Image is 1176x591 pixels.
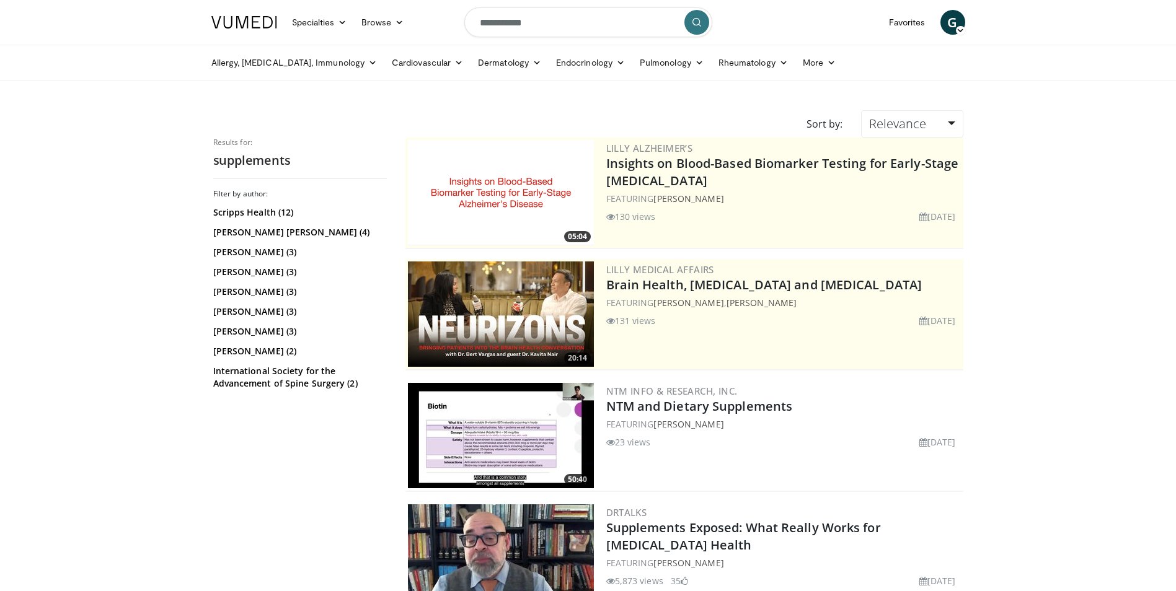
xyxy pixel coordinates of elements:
a: 20:14 [408,261,594,367]
li: 130 views [606,210,656,223]
div: Sort by: [797,110,852,138]
a: 05:04 [408,140,594,245]
a: G [940,10,965,35]
a: Relevance [861,110,963,138]
a: NTM Info & Research, Inc. [606,385,738,397]
a: [PERSON_NAME] (2) [213,345,384,357]
a: [PERSON_NAME] (3) [213,246,384,258]
li: 35 [671,574,688,587]
img: VuMedi Logo [211,16,277,28]
span: 50:40 [564,474,591,485]
p: Results for: [213,138,387,147]
a: Scripps Health (12) [213,206,384,219]
div: FEATURING [606,556,961,569]
a: [PERSON_NAME] [653,193,723,204]
a: More [795,50,843,75]
li: [DATE] [919,210,956,223]
h3: Filter by author: [213,189,387,199]
a: Endocrinology [549,50,632,75]
span: 05:04 [564,231,591,242]
li: [DATE] [919,574,956,587]
a: [PERSON_NAME] [653,418,723,430]
div: FEATURING [606,192,961,205]
span: Relevance [869,115,926,132]
a: Insights on Blood-Based Biomarker Testing for Early-Stage [MEDICAL_DATA] [606,155,959,189]
a: Supplements Exposed: What Really Works for [MEDICAL_DATA] Health [606,519,881,553]
a: Rheumatology [711,50,795,75]
li: 131 views [606,314,656,327]
li: [DATE] [919,314,956,327]
a: Favorites [882,10,933,35]
a: [PERSON_NAME] [PERSON_NAME] (4) [213,226,384,239]
span: 20:14 [564,352,591,364]
a: [PERSON_NAME] (3) [213,305,384,318]
a: Browse [354,10,411,35]
a: [PERSON_NAME] (3) [213,266,384,278]
a: [PERSON_NAME] [653,557,723,569]
img: 89d2bcdb-a0e3-4b93-87d8-cca2ef42d978.png.300x170_q85_crop-smart_upscale.png [408,140,594,245]
a: 50:40 [408,383,594,488]
a: Lilly Medical Affairs [606,263,714,276]
a: [PERSON_NAME] (3) [213,286,384,298]
div: FEATURING , [606,296,961,309]
h2: supplements [213,152,387,169]
a: [PERSON_NAME] (3) [213,325,384,338]
a: Specialties [285,10,355,35]
li: 23 views [606,436,651,449]
a: Cardiovascular [384,50,471,75]
a: DrTalks [606,506,647,519]
a: Lilly Alzheimer’s [606,142,693,154]
a: Pulmonology [632,50,711,75]
div: FEATURING [606,418,961,431]
a: Brain Health, [MEDICAL_DATA] and [MEDICAL_DATA] [606,276,922,293]
a: [PERSON_NAME] [653,297,723,309]
img: 71d657c5-0b74-4b91-9849-f2b094a4d462.300x170_q85_crop-smart_upscale.jpg [408,383,594,488]
li: 5,873 views [606,574,663,587]
input: Search topics, interventions [464,7,712,37]
img: ca157f26-4c4a-49fd-8611-8e91f7be245d.png.300x170_q85_crop-smart_upscale.jpg [408,261,594,367]
li: [DATE] [919,436,956,449]
a: NTM and Dietary Supplements [606,398,793,414]
a: Dermatology [471,50,549,75]
a: Allergy, [MEDICAL_DATA], Immunology [204,50,385,75]
a: International Society for the Advancement of Spine Surgery (2) [213,365,384,390]
a: [PERSON_NAME] [727,297,797,309]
